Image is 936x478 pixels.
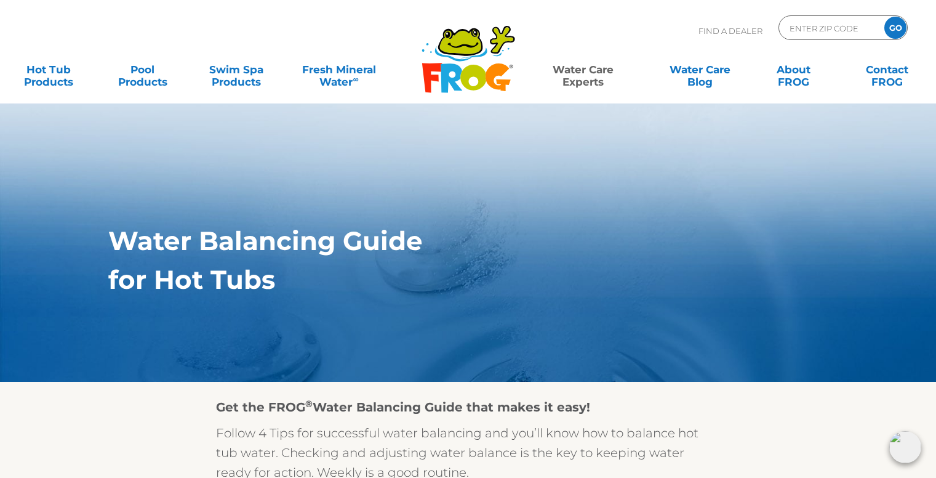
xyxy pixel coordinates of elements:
a: PoolProducts [106,57,178,82]
a: ContactFROG [851,57,924,82]
sup: ∞ [353,75,358,84]
input: Zip Code Form [788,19,871,37]
strong: Get the FROG Water Balancing Guide that makes it easy! [216,400,590,415]
img: openIcon [889,431,921,463]
sup: ® [305,398,313,410]
a: Water CareBlog [663,57,736,82]
a: Hot TubProducts [12,57,85,82]
a: Water CareExperts [524,57,642,82]
h1: for Hot Tubs [108,265,771,294]
input: GO [884,17,906,39]
a: AboutFROG [757,57,830,82]
p: Find A Dealer [698,15,762,46]
h1: Water Balancing Guide [108,226,771,256]
a: Fresh MineralWater∞ [294,57,385,82]
a: Swim SpaProducts [200,57,273,82]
